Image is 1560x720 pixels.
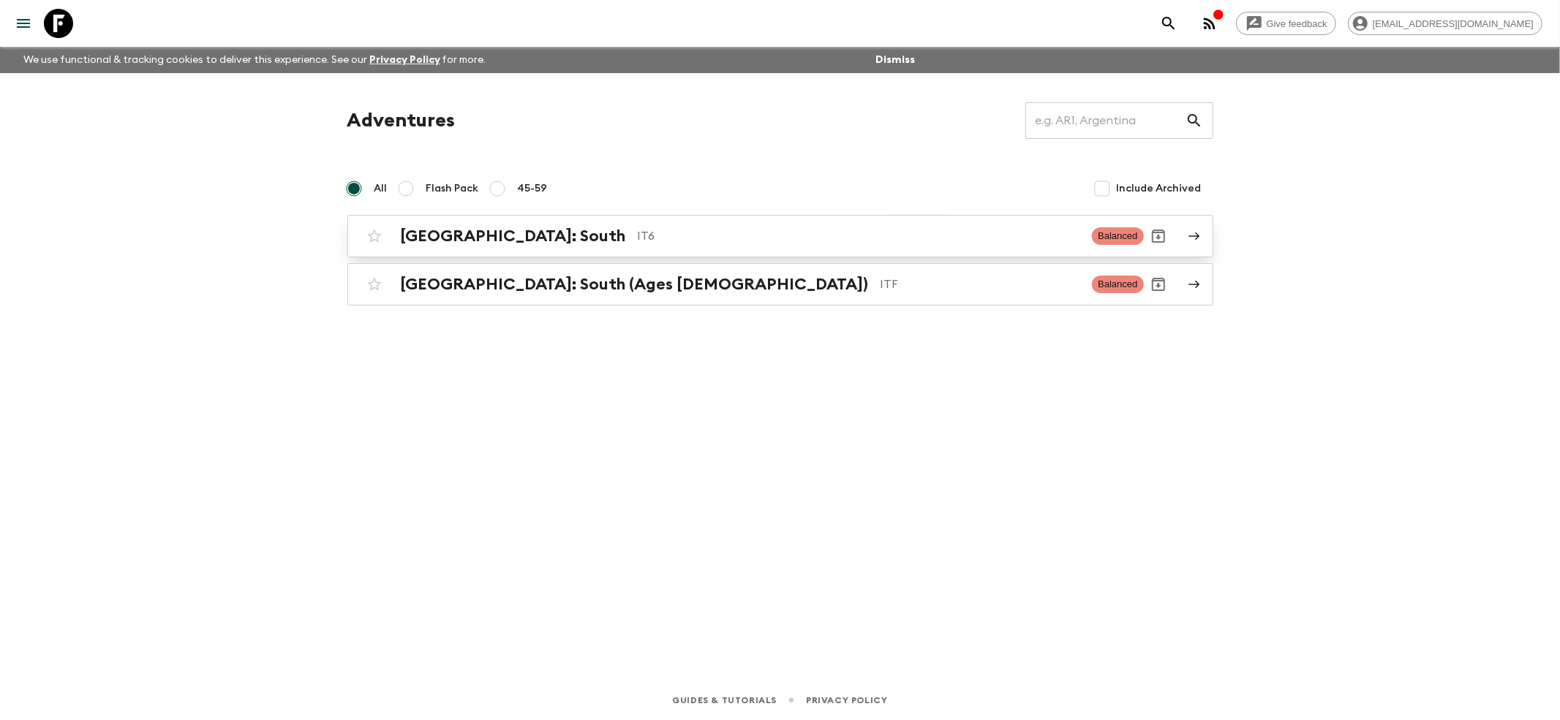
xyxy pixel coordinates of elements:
[401,227,626,246] h2: [GEOGRAPHIC_DATA]: South
[1348,12,1542,35] div: [EMAIL_ADDRESS][DOMAIN_NAME]
[1092,227,1143,245] span: Balanced
[347,263,1213,306] a: [GEOGRAPHIC_DATA]: South (Ages [DEMOGRAPHIC_DATA])ITFBalancedArchive
[1365,18,1542,29] span: [EMAIL_ADDRESS][DOMAIN_NAME]
[1144,221,1173,251] button: Archive
[1236,12,1336,35] a: Give feedback
[374,181,388,196] span: All
[18,47,492,73] p: We use functional & tracking cookies to deliver this experience. See our for more.
[347,215,1213,257] a: [GEOGRAPHIC_DATA]: SouthIT6BalancedArchive
[881,276,1081,293] p: ITF
[1117,181,1202,196] span: Include Archived
[1025,100,1186,141] input: e.g. AR1, Argentina
[9,9,38,38] button: menu
[369,55,440,65] a: Privacy Policy
[1259,18,1335,29] span: Give feedback
[1092,276,1143,293] span: Balanced
[1154,9,1183,38] button: search adventures
[638,227,1081,245] p: IT6
[872,50,919,70] button: Dismiss
[401,275,869,294] h2: [GEOGRAPHIC_DATA]: South (Ages [DEMOGRAPHIC_DATA])
[518,181,548,196] span: 45-59
[426,181,479,196] span: Flash Pack
[347,106,456,135] h1: Adventures
[806,692,887,708] a: Privacy Policy
[672,692,777,708] a: Guides & Tutorials
[1144,270,1173,299] button: Archive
